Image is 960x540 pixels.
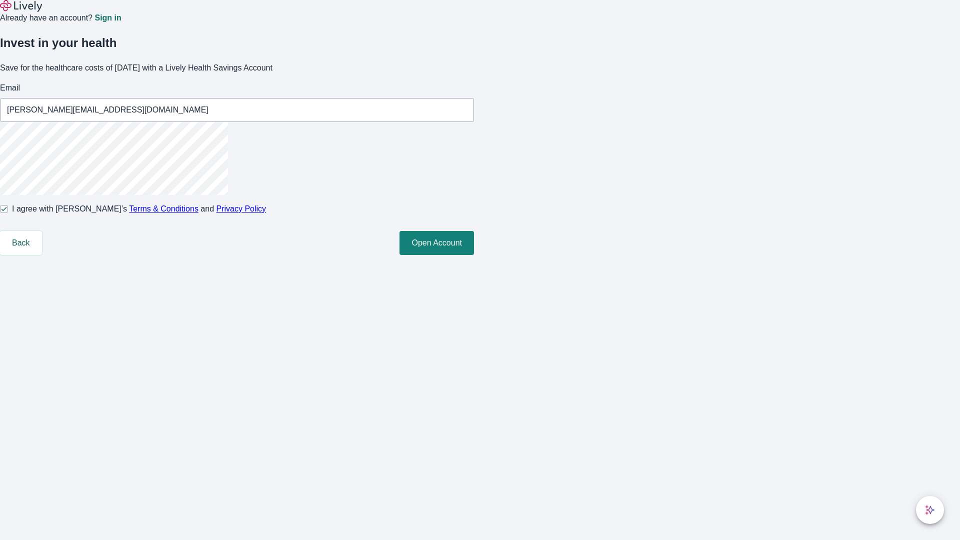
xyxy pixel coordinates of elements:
[129,204,198,213] a: Terms & Conditions
[12,203,266,215] span: I agree with [PERSON_NAME]’s and
[216,204,266,213] a: Privacy Policy
[94,14,121,22] a: Sign in
[925,505,935,515] svg: Lively AI Assistant
[916,496,944,524] button: chat
[399,231,474,255] button: Open Account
